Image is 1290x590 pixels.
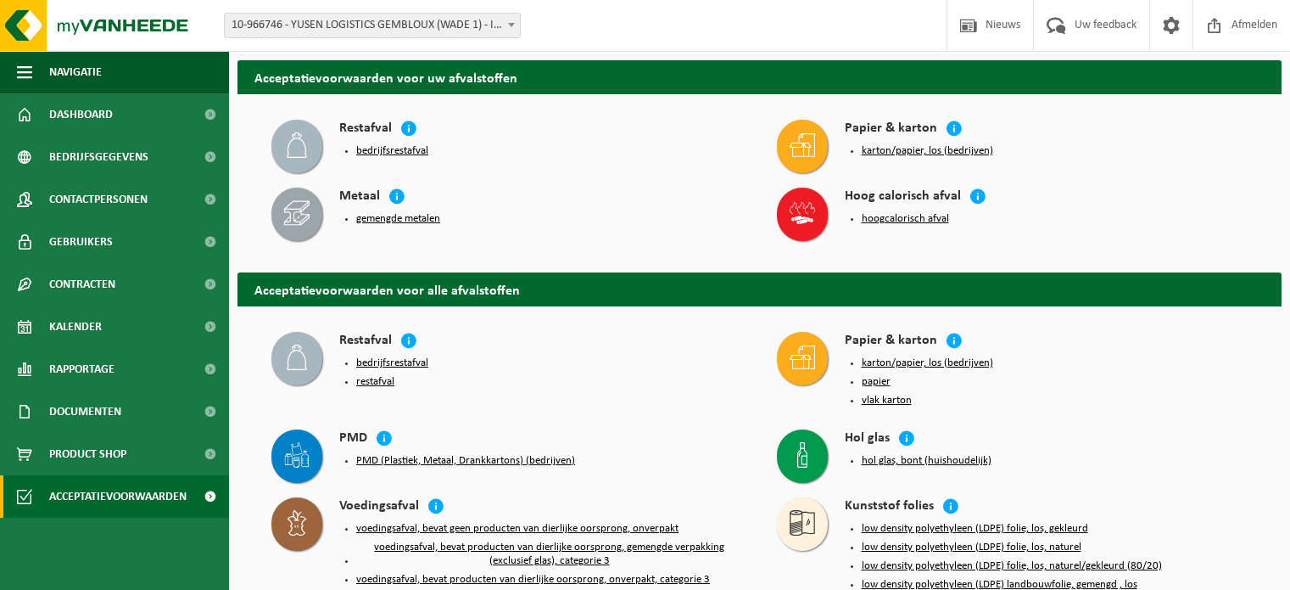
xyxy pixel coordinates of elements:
button: voedingsafval, bevat producten van dierlijke oorsprong, onverpakt, categorie 3 [356,573,710,587]
span: 10-966746 - YUSEN LOGISTICS GEMBLOUX (WADE 1) - ISNES [225,14,520,37]
button: gemengde metalen [356,212,440,226]
span: Contracten [49,263,115,306]
h4: Papier & karton [845,120,937,139]
button: hoogcalorisch afval [862,212,949,226]
button: low density polyethyleen (LDPE) folie, los, naturel/gekleurd (80/20) [862,559,1162,573]
button: karton/papier, los (bedrijven) [862,144,993,158]
h4: Kunststof folies [845,497,934,517]
span: Kalender [49,306,102,348]
button: low density polyethyleen (LDPE) folie, los, gekleurd [862,522,1088,536]
button: restafval [356,375,394,389]
h4: Restafval [339,332,392,351]
h4: Papier & karton [845,332,937,351]
button: PMD (Plastiek, Metaal, Drankkartons) (bedrijven) [356,454,575,468]
button: voedingsafval, bevat geen producten van dierlijke oorsprong, onverpakt [356,522,679,536]
button: voedingsafval, bevat producten van dierlijke oorsprong, gemengde verpakking (exclusief glas), cat... [356,541,743,568]
h4: Hol glas [845,430,890,449]
button: papier [862,375,891,389]
h4: Restafval [339,120,392,139]
h2: Acceptatievoorwaarden voor alle afvalstoffen [237,273,1282,306]
span: Navigatie [49,51,102,93]
span: Product Shop [49,433,126,475]
button: low density polyethyleen (LDPE) folie, los, naturel [862,541,1081,554]
span: 10-966746 - YUSEN LOGISTICS GEMBLOUX (WADE 1) - ISNES [224,13,521,38]
button: bedrijfsrestafval [356,357,428,370]
button: karton/papier, los (bedrijven) [862,357,993,370]
button: vlak karton [862,394,912,407]
h4: Voedingsafval [339,497,419,517]
h2: Acceptatievoorwaarden voor uw afvalstoffen [237,60,1282,93]
button: bedrijfsrestafval [356,144,428,158]
span: Bedrijfsgegevens [49,136,148,178]
span: Contactpersonen [49,178,148,221]
h4: Hoog calorisch afval [845,188,961,207]
span: Documenten [49,391,121,433]
span: Dashboard [49,93,113,136]
span: Rapportage [49,348,114,391]
h4: Metaal [339,188,380,207]
span: Acceptatievoorwaarden [49,475,187,518]
button: hol glas, bont (huishoudelijk) [862,454,991,468]
span: Gebruikers [49,221,113,263]
h4: PMD [339,430,367,449]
